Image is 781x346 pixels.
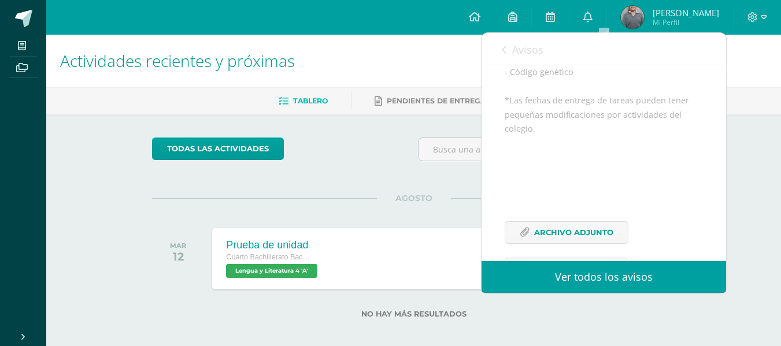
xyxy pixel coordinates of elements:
span: Tablero [293,96,328,105]
div: Prueba de unidad [226,239,320,251]
span: Pendientes de entrega [387,96,486,105]
span: Mi Perfil [653,17,719,27]
span: Actividades recientes y próximas [60,50,295,72]
a: Ver todos los avisos [482,261,726,293]
input: Busca una actividad próxima aquí... [419,138,675,161]
img: 1b81ffb1054cee16f8981d9b3bc82726.png [621,6,644,29]
span: AGOSTO [377,193,451,203]
div: 12 [170,250,186,263]
a: Pendientes de entrega [375,92,486,110]
span: Cuarto Bachillerato Bachillerato en CCLL con Orientación en Diseño Gráfico [226,253,313,261]
a: Archivo Adjunto [505,221,628,244]
div: MAR [170,241,186,250]
a: Archivo Adjunto [505,258,628,280]
span: [PERSON_NAME] [653,7,719,18]
a: todas las Actividades [152,137,284,160]
span: Avisos [512,43,543,57]
span: Archivo Adjunto [534,258,613,280]
label: No hay más resultados [152,310,675,318]
a: Tablero [279,92,328,110]
span: Archivo Adjunto [534,222,613,243]
div: TEMAS: - Método científico - Teoría celular - Taxonomía - Código genético *Las fechas de entrega ... [505,9,703,294]
span: Lengua y Literatura 4 'A' [226,264,317,278]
